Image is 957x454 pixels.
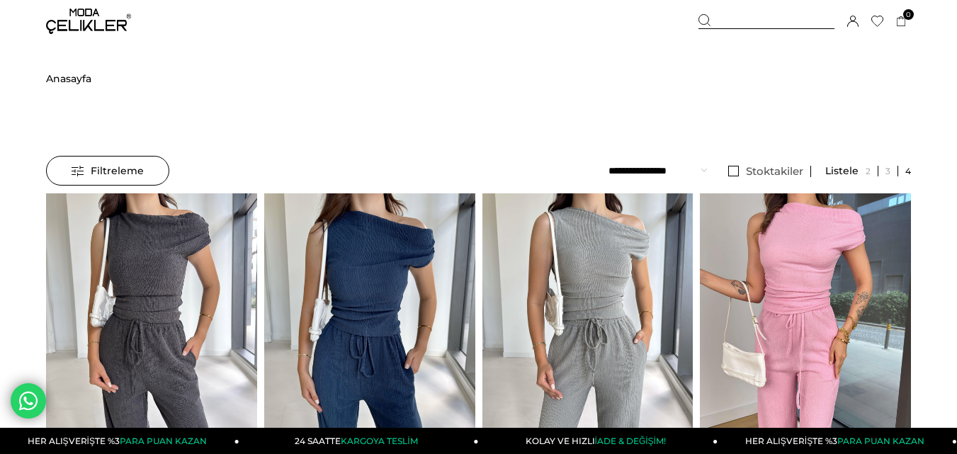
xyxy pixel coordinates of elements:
[721,166,811,177] a: Stoktakiler
[72,157,144,185] span: Filtreleme
[896,16,907,27] a: 0
[239,428,479,454] a: 24 SAATTEKARGOYA TESLİM
[120,436,207,446] span: PARA PUAN KAZAN
[46,42,91,115] li: >
[46,8,131,34] img: logo
[479,428,718,454] a: KOLAY VE HIZLIİADE & DEĞİŞİM!
[46,42,91,115] a: Anasayfa
[903,9,914,20] span: 0
[341,436,417,446] span: KARGOYA TESLİM
[837,436,924,446] span: PARA PUAN KAZAN
[746,164,803,178] span: Stoktakiler
[718,428,957,454] a: HER ALIŞVERİŞTE %3PARA PUAN KAZAN
[595,436,666,446] span: İADE & DEĞİŞİM!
